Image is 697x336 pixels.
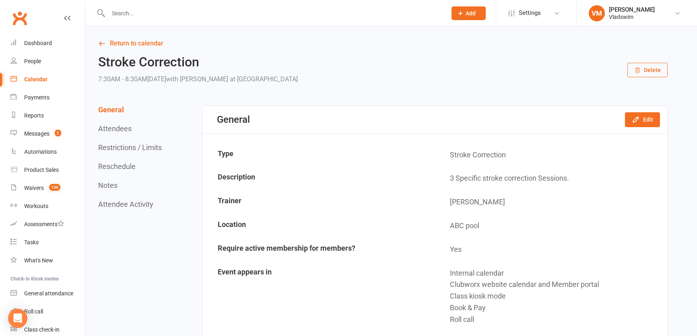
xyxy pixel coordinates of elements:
[98,200,153,208] button: Attendee Activity
[450,279,661,291] div: Clubworx website calendar and Member portal
[10,215,85,233] a: Assessments
[450,302,661,314] div: Book & Pay
[627,63,668,77] button: Delete
[24,130,49,137] div: Messages
[450,268,661,279] div: Internal calendar
[98,38,668,49] a: Return to calendar
[98,55,298,69] h2: Stroke Correction
[24,326,60,333] div: Class check-in
[98,74,298,85] div: 7:30AM - 8:30AM[DATE]
[450,314,661,326] div: Roll call
[435,214,667,237] td: ABC pool
[10,107,85,125] a: Reports
[609,13,655,21] div: Vladswim
[24,308,43,315] div: Roll call
[10,233,85,251] a: Tasks
[10,197,85,215] a: Workouts
[10,52,85,70] a: People
[519,4,541,22] span: Settings
[8,309,27,328] div: Open Intercom Messenger
[24,94,49,101] div: Payments
[230,75,298,83] span: at [GEOGRAPHIC_DATA]
[24,112,44,119] div: Reports
[10,251,85,270] a: What's New
[98,181,118,190] button: Notes
[589,5,605,21] div: VM
[24,290,73,297] div: General attendance
[466,10,476,16] span: Add
[24,239,39,245] div: Tasks
[98,162,136,171] button: Reschedule
[106,8,441,19] input: Search...
[24,203,48,209] div: Workouts
[24,58,41,64] div: People
[10,8,30,28] a: Clubworx
[10,70,85,89] a: Calendar
[203,214,435,237] td: Location
[10,179,85,197] a: Waivers 130
[24,148,57,155] div: Automations
[24,40,52,46] div: Dashboard
[625,112,660,127] button: Edit
[166,75,228,83] span: with [PERSON_NAME]
[203,238,435,261] td: Require active membership for members?
[98,124,132,133] button: Attendees
[24,221,64,227] div: Assessments
[450,291,661,302] div: Class kiosk mode
[435,167,667,190] td: 3 Specific stroke correction Sessions.
[24,185,44,191] div: Waivers
[24,257,53,264] div: What's New
[609,6,655,13] div: [PERSON_NAME]
[203,191,435,214] td: Trainer
[203,167,435,190] td: Description
[10,125,85,143] a: Messages 2
[10,303,85,321] a: Roll call
[24,76,47,82] div: Calendar
[435,191,667,214] td: [PERSON_NAME]
[435,238,667,261] td: Yes
[10,143,85,161] a: Automations
[24,167,59,173] div: Product Sales
[10,34,85,52] a: Dashboard
[49,184,60,191] span: 130
[98,105,124,114] button: General
[10,284,85,303] a: General attendance kiosk mode
[217,114,250,125] div: General
[435,144,667,167] td: Stroke Correction
[452,6,486,20] button: Add
[203,262,435,331] td: Event appears in
[98,143,162,152] button: Restrictions / Limits
[10,161,85,179] a: Product Sales
[10,89,85,107] a: Payments
[203,144,435,167] td: Type
[55,130,61,136] span: 2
